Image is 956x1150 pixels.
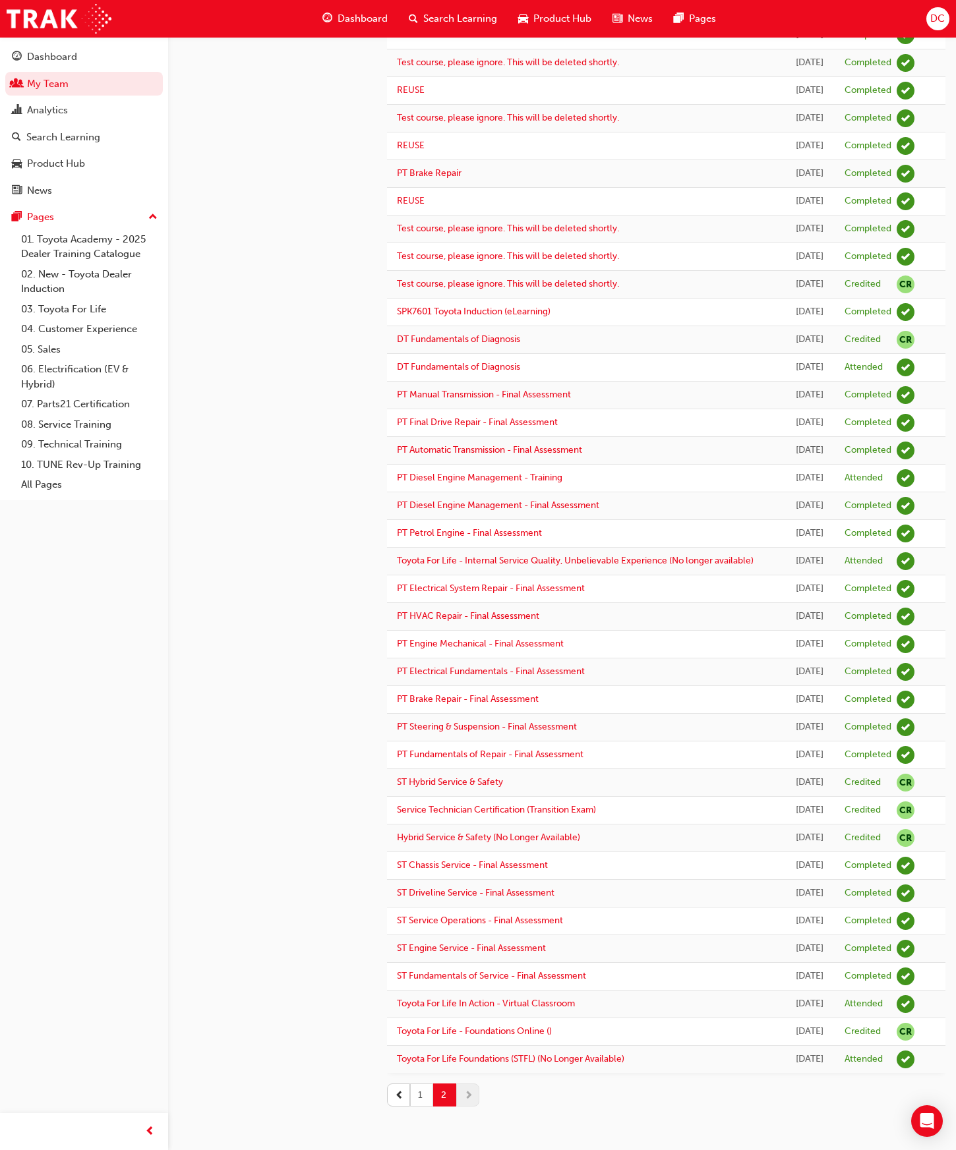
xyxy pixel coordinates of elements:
[602,5,663,32] a: news-iconNews
[926,7,949,30] button: DC
[897,497,914,515] span: learningRecordVerb_COMPLETE-icon
[16,264,163,299] a: 02. New - Toyota Dealer Induction
[794,609,825,624] div: Fri Jun 22 2018 00:00:00 GMT+1000 (Australian Eastern Standard Time)
[845,970,891,983] div: Completed
[845,1025,881,1038] div: Credited
[145,1124,155,1140] span: prev-icon
[12,105,22,117] span: chart-icon
[12,132,21,144] span: search-icon
[897,580,914,598] span: learningRecordVerb_COMPLETE-icon
[397,693,539,704] a: PT Brake Repair - Final Assessment
[612,11,622,27] span: news-icon
[397,223,619,234] a: Test course, please ignore. This will be deleted shortly.
[397,195,425,206] a: REUSE
[397,84,425,96] a: REUSE
[397,57,619,68] a: Test course, please ignore. This will be deleted shortly.
[5,152,163,176] a: Product Hub
[897,165,914,183] span: learningRecordVerb_COMPLETE-icon
[794,111,825,126] div: Tue Jun 09 2020 15:54:41 GMT+1000 (Australian Eastern Standard Time)
[794,388,825,403] div: Wed Dec 19 2018 00:00:00 GMT+1000 (Australian Eastern Standard Time)
[27,49,77,65] div: Dashboard
[845,555,883,567] div: Attended
[845,333,881,346] div: Credited
[911,1105,943,1137] div: Open Intercom Messenger
[508,5,602,32] a: car-iconProduct Hub
[794,554,825,569] div: Tue Jul 10 2018 00:00:00 GMT+1000 (Australian Eastern Standard Time)
[16,229,163,264] a: 01. Toyota Academy - 2025 Dealer Training Catalogue
[845,583,891,595] div: Completed
[397,638,564,649] a: PT Engine Mechanical - Final Assessment
[845,527,891,540] div: Completed
[845,666,891,678] div: Completed
[897,192,914,210] span: learningRecordVerb_COMPLETE-icon
[397,776,503,788] a: ST Hybrid Service & Safety
[409,11,418,27] span: search-icon
[845,167,891,180] div: Completed
[27,183,52,198] div: News
[794,803,825,818] div: Tue Apr 11 2017 00:00:00 GMT+1000 (Australian Eastern Standard Time)
[397,998,575,1009] a: Toyota For Life In Action - Virtual Classroom
[433,1083,456,1107] button: 2
[397,306,551,317] a: SPK7601 Toyota Induction (eLearning)
[397,333,520,345] a: DT Fundamentals of Diagnosis
[794,886,825,901] div: Thu Nov 03 2016 00:00:00 GMT+1000 (Australian Eastern Standard Time)
[897,857,914,875] span: learningRecordVerb_COMPLETE-icon
[16,359,163,394] a: 06. Electrification (EV & Hybrid)
[845,749,891,761] div: Completed
[12,158,22,170] span: car-icon
[845,610,891,623] div: Completed
[5,45,163,69] a: Dashboard
[845,361,883,374] div: Attended
[27,156,85,171] div: Product Hub
[312,5,398,32] a: guage-iconDashboard
[794,526,825,541] div: Mon Dec 17 2018 00:00:00 GMT+1000 (Australian Eastern Standard Time)
[897,608,914,625] span: learningRecordVerb_COMPLETE-icon
[397,804,596,815] a: Service Technician Certification (Transition Exam)
[930,11,945,26] span: DC
[845,693,891,706] div: Completed
[897,774,914,791] span: null-icon
[16,415,163,435] a: 08. Service Training
[794,692,825,707] div: Fri Jun 15 2018 00:00:00 GMT+1000 (Australian Eastern Standard Time)
[16,434,163,455] a: 09. Technical Training
[845,306,891,318] div: Completed
[897,137,914,155] span: learningRecordVerb_COMPLETE-icon
[423,11,497,26] span: Search Learning
[794,498,825,513] div: Tue Dec 18 2018 00:00:00 GMT+1000 (Australian Eastern Standard Time)
[16,339,163,360] a: 05. Sales
[897,248,914,266] span: learningRecordVerb_COMPLETE-icon
[674,11,684,27] span: pages-icon
[897,718,914,736] span: learningRecordVerb_COMPLETE-icon
[794,221,825,237] div: Tue Jun 09 2020 15:54:41 GMT+1000 (Australian Eastern Standard Time)
[897,1023,914,1041] span: null-icon
[16,455,163,475] a: 10. TUNE Rev-Up Training
[27,103,68,118] div: Analytics
[845,942,891,955] div: Completed
[794,830,825,846] div: Tue Apr 11 2017 00:00:00 GMT+1000 (Australian Eastern Standard Time)
[397,942,546,954] a: ST Engine Service - Final Assessment
[794,747,825,762] div: Thu Feb 15 2018 00:00:00 GMT+1000 (Australian Eastern Standard Time)
[897,746,914,764] span: learningRecordVerb_COMPLETE-icon
[845,417,891,429] div: Completed
[794,775,825,790] div: Tue Apr 11 2017 00:00:00 GMT+1000 (Australian Eastern Standard Time)
[5,42,163,205] button: DashboardMy TeamAnalyticsSearch LearningProduct HubNews
[794,913,825,929] div: Thu Nov 03 2016 00:00:00 GMT+1000 (Australian Eastern Standard Time)
[845,1053,883,1066] div: Attended
[27,210,54,225] div: Pages
[794,166,825,181] div: Tue Jun 09 2020 15:54:41 GMT+1000 (Australian Eastern Standard Time)
[897,54,914,72] span: learningRecordVerb_COMPLETE-icon
[897,386,914,404] span: learningRecordVerb_COMPLETE-icon
[12,51,22,63] span: guage-icon
[397,970,586,981] a: ST Fundamentals of Service - Final Assessment
[689,11,716,26] span: Pages
[397,1025,552,1037] a: Toyota For Life - Foundations Online ()
[410,1083,433,1107] button: 1
[16,474,163,495] a: All Pages
[897,109,914,127] span: learningRecordVerb_COMPLETE-icon
[845,721,891,733] div: Completed
[397,666,585,677] a: PT Electrical Fundamentals - Final Assessment
[897,801,914,819] span: null-icon
[5,72,163,96] a: My Team
[794,969,825,984] div: Thu Nov 03 2016 00:00:00 GMT+1000 (Australian Eastern Standard Time)
[397,527,542,538] a: PT Petrol Engine - Final Assessment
